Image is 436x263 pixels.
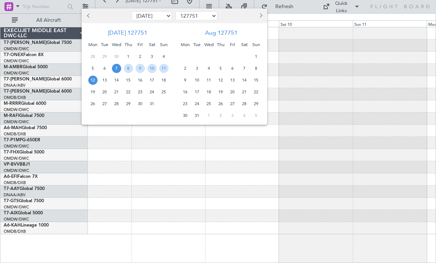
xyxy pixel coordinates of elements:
div: 4-8-127751 [203,62,215,74]
span: 5 [216,64,225,73]
button: Next month [256,10,265,22]
span: 26 [216,99,225,108]
button: Previous month [85,10,93,22]
div: 6-7-127751 [99,62,110,74]
div: 17-7-127751 [146,74,158,86]
span: 5 [252,111,261,120]
span: 17 [193,87,202,97]
select: Select year [176,11,217,20]
div: 28-8-127751 [238,98,250,110]
div: 25-8-127751 [203,98,215,110]
span: 13 [228,76,237,85]
div: 1-9-127751 [203,110,215,121]
span: 1 [252,52,261,61]
div: Sat [146,39,158,51]
span: 8 [124,64,133,73]
div: 4-7-127751 [158,51,170,62]
div: Mon [87,39,99,51]
div: 31-7-127751 [146,98,158,110]
div: Fri [226,39,238,51]
div: 16-7-127751 [134,74,146,86]
div: 23-8-127751 [179,98,191,110]
span: 4 [204,64,214,73]
span: 28 [112,99,121,108]
div: 18-8-127751 [203,86,215,98]
div: Sun [250,39,262,51]
span: 7 [240,64,249,73]
div: Wed [203,39,215,51]
div: 22-8-127751 [250,86,262,98]
span: 29 [252,99,261,108]
span: 14 [240,76,249,85]
span: 24 [147,87,157,97]
div: 15-7-127751 [122,74,134,86]
span: 15 [124,76,133,85]
div: 29-7-127751 [122,98,134,110]
span: 12 [88,76,98,85]
span: 21 [112,87,121,97]
span: 3 [228,111,237,120]
div: 30-6-127751 [110,51,122,62]
div: 29-6-127751 [99,51,110,62]
span: 8 [252,64,261,73]
div: 2-9-127751 [215,110,226,121]
span: 5 [88,64,98,73]
div: 9-7-127751 [134,62,146,74]
span: 9 [136,64,145,73]
span: 23 [136,87,145,97]
div: 3-7-127751 [146,51,158,62]
div: Fri [134,39,146,51]
div: 12-7-127751 [87,74,99,86]
span: 21 [240,87,249,97]
span: 1 [124,52,133,61]
div: 14-8-127751 [238,74,250,86]
span: 31 [147,99,157,108]
div: 2-7-127751 [134,51,146,62]
div: 18-7-127751 [158,74,170,86]
div: 7-7-127751 [110,62,122,74]
div: 3-9-127751 [226,110,238,121]
span: 7 [112,64,121,73]
div: 27-8-127751 [226,98,238,110]
div: Sun [158,39,170,51]
div: 29-8-127751 [250,98,262,110]
span: 17 [147,76,157,85]
div: 19-7-127751 [87,86,99,98]
div: Mon [179,39,191,51]
div: 24-7-127751 [146,86,158,98]
span: 22 [252,87,261,97]
select: Select month [132,11,172,20]
div: 5-7-127751 [87,62,99,74]
div: 13-7-127751 [99,74,110,86]
div: 5-8-127751 [215,62,226,74]
div: 21-7-127751 [110,86,122,98]
span: 20 [100,87,109,97]
div: 20-7-127751 [99,86,110,98]
div: 30-8-127751 [179,110,191,121]
span: 25 [204,99,214,108]
div: Tue [99,39,110,51]
span: 12 [216,76,225,85]
div: 10-8-127751 [191,74,203,86]
div: 16-8-127751 [179,86,191,98]
span: 30 [112,52,121,61]
div: 5-9-127751 [250,110,262,121]
span: 30 [181,111,190,120]
div: 10-7-127751 [146,62,158,74]
div: 14-7-127751 [110,74,122,86]
span: 2 [216,111,225,120]
div: 7-8-127751 [238,62,250,74]
div: Sat [238,39,250,51]
div: 11-8-127751 [203,74,215,86]
div: 31-8-127751 [191,110,203,121]
span: 11 [204,76,214,85]
span: 2 [136,52,145,61]
div: 8-7-127751 [122,62,134,74]
div: 1-8-127751 [250,51,262,62]
span: 28 [240,99,249,108]
div: 2-8-127751 [179,62,191,74]
span: 13 [100,76,109,85]
span: 26 [88,99,98,108]
div: 20-8-127751 [226,86,238,98]
div: Wed [110,39,122,51]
